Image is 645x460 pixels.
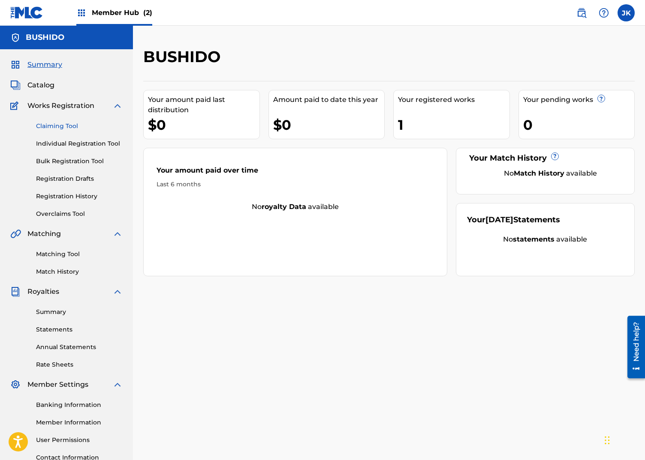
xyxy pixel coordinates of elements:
[618,4,635,21] div: User Menu
[36,400,123,409] a: Banking Information
[262,203,306,211] strong: royalty data
[36,209,123,218] a: Overclaims Tool
[10,60,62,70] a: SummarySummary
[27,229,61,239] span: Matching
[36,418,123,427] a: Member Information
[523,95,635,105] div: Your pending works
[485,215,513,224] span: [DATE]
[10,229,21,239] img: Matching
[27,60,62,70] span: Summary
[36,122,123,131] a: Claiming Tool
[144,202,447,212] div: No available
[27,379,88,390] span: Member Settings
[76,8,87,18] img: Top Rightsholders
[513,235,555,243] strong: statements
[157,180,434,189] div: Last 6 months
[26,33,64,42] h5: BUSHIDO
[112,287,123,297] img: expand
[143,9,152,17] span: (2)
[605,427,610,453] div: Drag
[148,115,259,134] div: $0
[598,95,605,102] span: ?
[36,192,123,201] a: Registration History
[148,95,259,115] div: Your amount paid last distribution
[112,379,123,390] img: expand
[10,6,43,19] img: MLC Logo
[36,325,123,334] a: Statements
[27,287,59,297] span: Royalties
[36,267,123,276] a: Match History
[595,4,612,21] div: Help
[27,80,54,90] span: Catalog
[467,152,624,164] div: Your Match History
[467,214,560,226] div: Your Statements
[621,313,645,382] iframe: Resource Center
[36,157,123,166] a: Bulk Registration Tool
[92,8,152,18] span: Member Hub
[112,101,123,111] img: expand
[36,343,123,352] a: Annual Statements
[10,101,21,111] img: Works Registration
[552,153,558,160] span: ?
[36,436,123,445] a: User Permissions
[573,4,590,21] a: Public Search
[398,115,509,134] div: 1
[599,8,609,18] img: help
[10,33,21,43] img: Accounts
[27,101,94,111] span: Works Registration
[112,229,123,239] img: expand
[514,169,564,177] strong: Match History
[10,60,21,70] img: Summary
[36,250,123,259] a: Matching Tool
[273,115,385,134] div: $0
[10,379,21,390] img: Member Settings
[273,95,385,105] div: Amount paid to date this year
[10,80,21,90] img: Catalog
[36,308,123,317] a: Summary
[523,115,635,134] div: 0
[157,165,434,180] div: Your amount paid over time
[143,47,225,66] h2: BUSHIDO
[36,174,123,183] a: Registration Drafts
[576,8,587,18] img: search
[36,360,123,369] a: Rate Sheets
[398,95,509,105] div: Your registered works
[36,139,123,148] a: Individual Registration Tool
[10,287,21,297] img: Royalties
[602,419,645,460] iframe: Chat Widget
[10,80,54,90] a: CatalogCatalog
[478,168,624,179] div: No available
[467,234,624,245] div: No available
